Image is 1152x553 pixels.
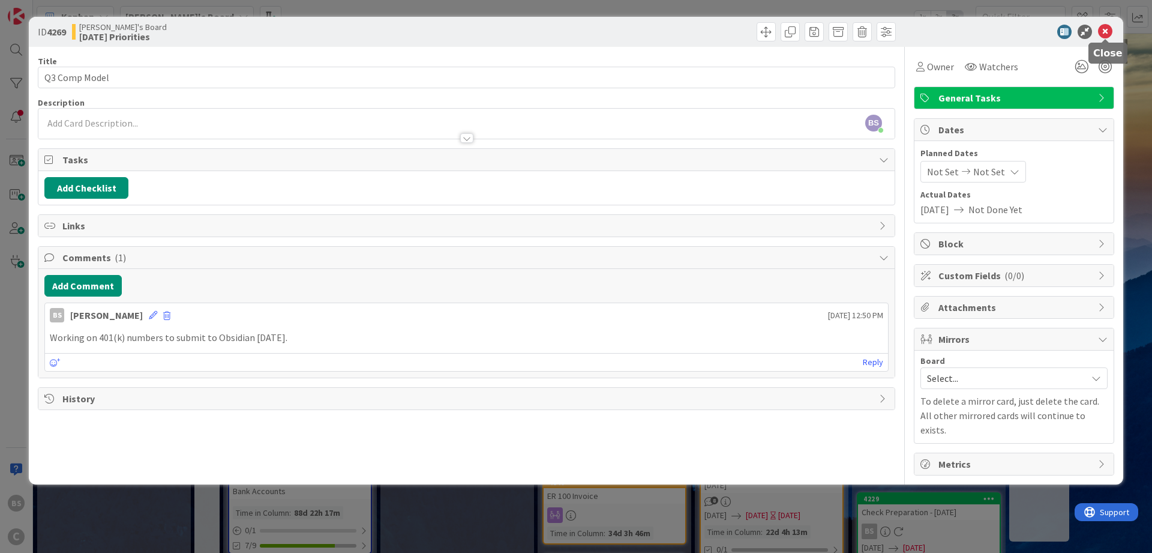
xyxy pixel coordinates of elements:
[938,237,1092,251] span: Block
[115,252,126,264] span: ( 1 )
[47,26,66,38] b: 4269
[79,22,167,32] span: [PERSON_NAME]'s Board
[38,67,895,88] input: type card name here...
[920,357,945,365] span: Board
[938,268,1092,283] span: Custom Fields
[938,300,1092,315] span: Attachments
[44,275,122,297] button: Add Comment
[38,97,85,108] span: Description
[62,219,873,233] span: Links
[38,56,57,67] label: Title
[927,59,954,74] span: Owner
[50,331,883,345] p: Working on 401(k) numbers to submit to Obsidian [DATE].
[828,309,883,322] span: [DATE] 12:50 PM
[865,115,882,131] span: BS
[938,91,1092,105] span: General Tasks
[920,202,949,217] span: [DATE]
[938,332,1092,346] span: Mirrors
[70,308,143,322] div: [PERSON_NAME]
[62,391,873,406] span: History
[920,189,1108,201] span: Actual Dates
[1004,270,1024,282] span: ( 0/0 )
[927,370,1081,387] span: Select...
[62,250,873,265] span: Comments
[44,177,128,199] button: Add Checklist
[920,394,1108,437] p: To delete a mirror card, just delete the card. All other mirrored cards will continue to exists.
[50,308,64,322] div: BS
[938,122,1092,137] span: Dates
[79,32,167,41] b: [DATE] Priorities
[927,165,959,179] span: Not Set
[25,2,55,16] span: Support
[920,147,1108,160] span: Planned Dates
[1093,47,1123,59] h5: Close
[863,355,883,370] a: Reply
[38,25,66,39] span: ID
[62,153,873,167] span: Tasks
[968,202,1022,217] span: Not Done Yet
[938,457,1092,471] span: Metrics
[973,165,1005,179] span: Not Set
[979,59,1018,74] span: Watchers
